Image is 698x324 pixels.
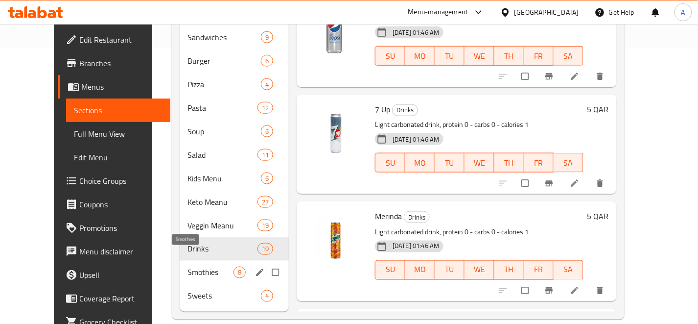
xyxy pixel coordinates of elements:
span: 19 [258,221,273,230]
span: Choice Groups [79,175,163,187]
span: Coupons [79,199,163,210]
span: TU [439,49,461,63]
span: Menu disclaimer [79,246,163,257]
span: FR [528,156,550,170]
button: Branch-specific-item [538,66,562,87]
button: SU [375,46,405,66]
span: 12 [258,103,273,113]
span: SA [558,156,580,170]
span: WE [468,156,490,170]
span: TH [498,49,520,63]
span: [DATE] 01:46 AM [389,242,443,251]
span: SU [379,49,401,63]
div: items [257,243,273,255]
button: Branch-specific-item [538,280,562,301]
span: Pizza [187,78,261,90]
img: Merinda [304,209,367,272]
div: Kids Menu6 [180,167,289,190]
span: Sweets [187,290,261,302]
button: WE [465,153,494,173]
span: TU [439,263,461,277]
button: Branch-specific-item [538,173,562,194]
button: edit [254,266,268,279]
span: WE [468,263,490,277]
span: [DATE] 01:46 AM [389,135,443,144]
span: 7 Up [375,102,390,117]
a: Edit menu item [570,72,582,81]
a: Sections [66,99,170,122]
button: SA [554,153,583,173]
div: items [261,125,273,137]
a: Edit Restaurant [58,28,170,51]
span: Drinks [393,104,418,116]
span: Sections [74,104,163,116]
span: MO [409,49,431,63]
div: Sandwiches9 [180,25,289,49]
span: [DATE] 01:46 AM [389,28,443,37]
img: 7 Up [304,102,367,165]
span: Burger [187,55,261,67]
div: Kids Menu [187,173,261,184]
span: Full Menu View [74,128,163,140]
a: Coverage Report [58,287,170,310]
div: Salad11 [180,143,289,167]
div: Drinks [392,104,418,116]
span: Soup [187,125,261,137]
span: Smothies [187,267,233,278]
div: Pizza4 [180,73,289,96]
div: items [261,173,273,184]
span: Pasta [187,102,257,114]
span: 10 [258,245,273,254]
button: SU [375,260,405,280]
a: Full Menu View [66,122,170,146]
span: 4 [261,292,273,301]
span: SU [379,263,401,277]
button: TU [435,46,465,66]
span: 6 [261,127,273,136]
span: TH [498,263,520,277]
span: 6 [261,56,273,66]
span: Edit Menu [74,151,163,163]
span: Promotions [79,222,163,234]
span: Sandwiches [187,31,261,43]
span: Branches [79,57,163,69]
div: items [257,149,273,161]
span: Merinda [375,209,402,224]
div: Keto Meanu27 [180,190,289,214]
span: Edit Restaurant [79,34,163,46]
span: Keto Meanu [187,196,257,208]
span: TU [439,156,461,170]
p: Light carbonated drink, protein 0 - carbs 0 - calories 1 [375,119,583,131]
a: Choice Groups [58,169,170,193]
button: FR [524,260,554,280]
span: MO [409,156,431,170]
div: Drinks10 [180,237,289,261]
div: Drinks [187,243,257,255]
h6: 5 QAR [587,209,609,223]
div: Soup6 [180,120,289,143]
button: TH [494,46,524,66]
button: WE [465,46,494,66]
span: Salad [187,149,257,161]
button: SA [554,46,583,66]
span: Veggin Meanu [187,220,257,231]
div: [GEOGRAPHIC_DATA] [514,7,579,18]
button: MO [405,46,435,66]
button: TH [494,260,524,280]
a: Promotions [58,216,170,240]
a: Upsell [58,263,170,287]
div: Veggin Meanu19 [180,214,289,237]
button: WE [465,260,494,280]
button: TH [494,153,524,173]
h6: 5 QAR [587,102,609,116]
span: SU [379,156,401,170]
span: TH [498,156,520,170]
span: Coverage Report [79,293,163,304]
